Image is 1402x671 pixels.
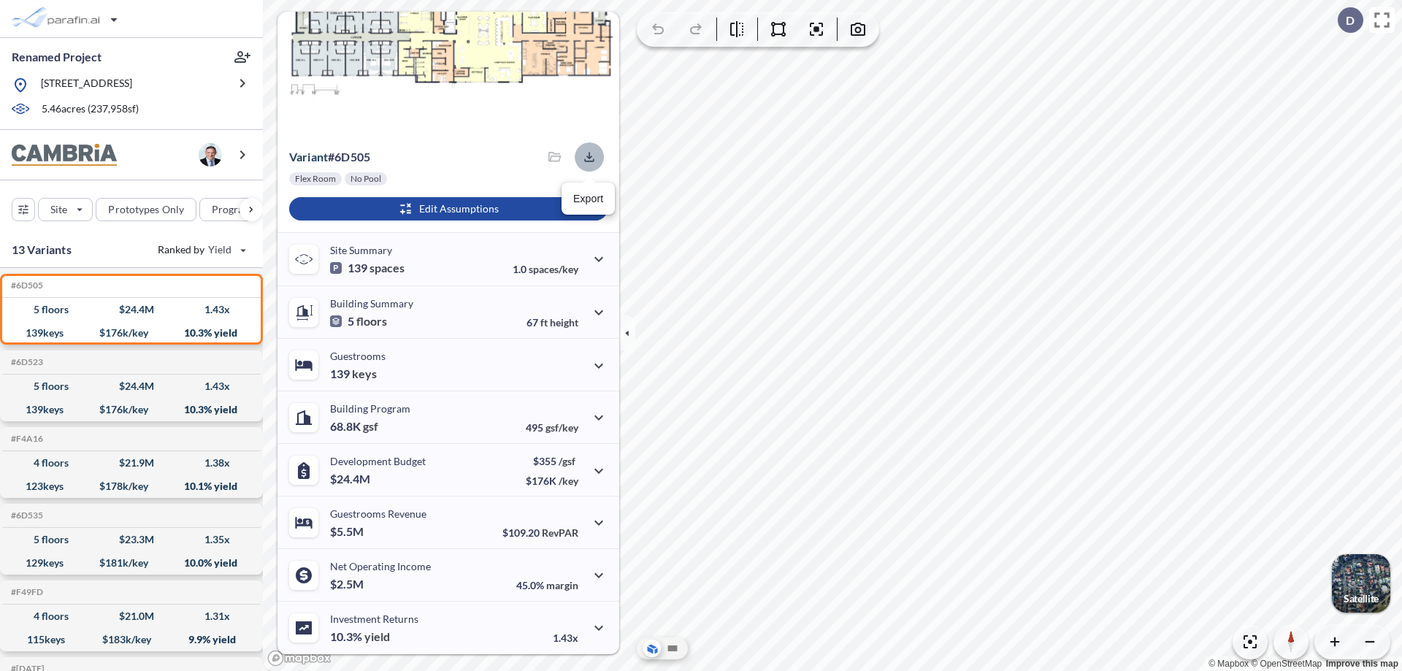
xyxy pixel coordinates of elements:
[419,202,499,216] p: Edit Assumptions
[664,640,681,657] button: Site Plan
[526,316,578,329] p: 67
[289,150,328,164] span: Variant
[41,76,132,94] p: [STREET_ADDRESS]
[1344,593,1379,605] p: Satellite
[526,421,578,434] p: 495
[516,579,578,591] p: 45.0%
[199,198,278,221] button: Program
[513,263,578,275] p: 1.0
[1346,14,1355,27] p: D
[364,629,390,644] span: yield
[526,455,578,467] p: $355
[1326,659,1398,669] a: Improve this map
[352,367,377,381] span: keys
[356,314,387,329] span: floors
[542,526,578,539] span: RevPAR
[289,150,370,164] p: # 6d505
[330,350,386,362] p: Guestrooms
[526,475,578,487] p: $176K
[8,357,43,367] h5: Click to copy the code
[199,143,222,166] img: user logo
[289,197,608,221] button: Edit Assumptions
[330,560,431,572] p: Net Operating Income
[8,587,43,597] h5: Click to copy the code
[12,144,117,166] img: BrandImage
[38,198,93,221] button: Site
[573,191,603,207] p: Export
[330,472,372,486] p: $24.4M
[330,524,366,539] p: $5.5M
[330,613,418,625] p: Investment Returns
[330,367,377,381] p: 139
[267,650,332,667] a: Mapbox homepage
[1332,554,1390,613] img: Switcher Image
[1251,659,1322,669] a: OpenStreetMap
[540,316,548,329] span: ft
[369,261,405,275] span: spaces
[330,455,426,467] p: Development Budget
[208,242,232,257] span: Yield
[363,419,378,434] span: gsf
[643,640,661,657] button: Aerial View
[330,629,390,644] p: 10.3%
[146,238,256,261] button: Ranked by Yield
[12,241,72,258] p: 13 Variants
[330,297,413,310] p: Building Summary
[330,402,410,415] p: Building Program
[553,632,578,644] p: 1.43x
[50,202,67,217] p: Site
[8,280,43,291] h5: Click to copy the code
[1332,554,1390,613] button: Switcher ImageSatellite
[8,510,43,521] h5: Click to copy the code
[330,507,426,520] p: Guestrooms Revenue
[8,434,43,444] h5: Click to copy the code
[212,202,253,217] p: Program
[550,316,578,329] span: height
[96,198,196,221] button: Prototypes Only
[502,526,578,539] p: $109.20
[330,261,405,275] p: 139
[330,419,378,434] p: 68.8K
[42,101,139,118] p: 5.46 acres ( 237,958 sf)
[330,244,392,256] p: Site Summary
[559,455,575,467] span: /gsf
[1208,659,1249,669] a: Mapbox
[295,173,336,185] p: Flex Room
[108,202,184,217] p: Prototypes Only
[330,314,387,329] p: 5
[545,421,578,434] span: gsf/key
[330,577,366,591] p: $2.5M
[559,475,578,487] span: /key
[350,173,381,185] p: No Pool
[529,263,578,275] span: spaces/key
[546,579,578,591] span: margin
[12,49,101,65] p: Renamed Project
